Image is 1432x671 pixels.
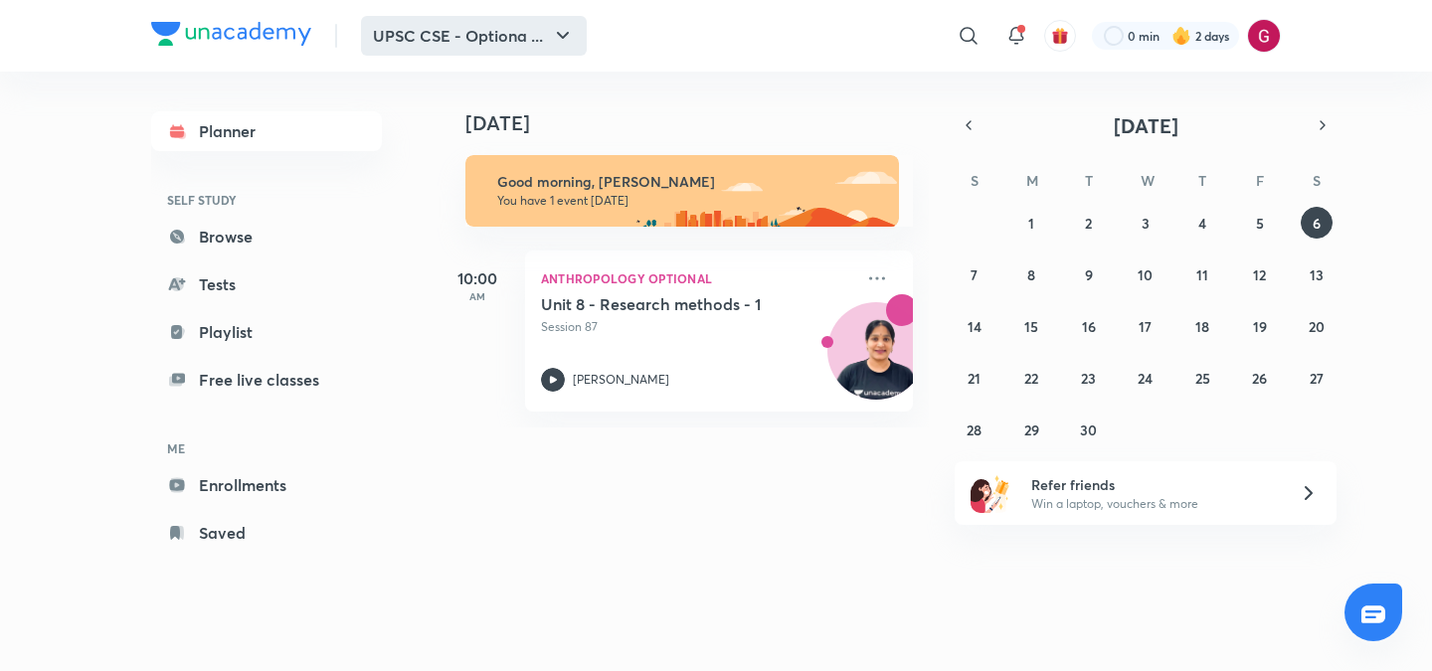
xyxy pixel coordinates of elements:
h4: [DATE] [465,111,933,135]
abbr: Sunday [971,171,979,190]
abbr: Thursday [1198,171,1206,190]
abbr: September 15, 2025 [1024,317,1038,336]
img: Company Logo [151,22,311,46]
button: September 28, 2025 [959,414,990,445]
a: Free live classes [151,360,382,400]
a: Planner [151,111,382,151]
abbr: September 18, 2025 [1195,317,1209,336]
abbr: September 19, 2025 [1253,317,1267,336]
p: AM [438,290,517,302]
span: [DATE] [1114,112,1178,139]
abbr: September 20, 2025 [1309,317,1325,336]
a: Saved [151,513,382,553]
img: streak [1171,26,1191,46]
abbr: September 24, 2025 [1138,369,1153,388]
button: September 18, 2025 [1186,310,1218,342]
h6: SELF STUDY [151,183,382,217]
abbr: September 4, 2025 [1198,214,1206,233]
abbr: Saturday [1313,171,1321,190]
button: September 15, 2025 [1015,310,1047,342]
button: September 1, 2025 [1015,207,1047,239]
abbr: September 5, 2025 [1256,214,1264,233]
a: Browse [151,217,382,256]
abbr: Monday [1026,171,1038,190]
button: September 26, 2025 [1244,362,1276,394]
button: September 30, 2025 [1073,414,1105,445]
abbr: September 1, 2025 [1028,214,1034,233]
abbr: September 23, 2025 [1081,369,1096,388]
abbr: September 22, 2025 [1024,369,1038,388]
button: September 21, 2025 [959,362,990,394]
abbr: September 28, 2025 [967,420,982,439]
abbr: September 3, 2025 [1142,214,1150,233]
a: Enrollments [151,465,382,505]
button: September 8, 2025 [1015,258,1047,290]
p: [PERSON_NAME] [573,371,669,389]
button: September 6, 2025 [1301,207,1333,239]
abbr: September 30, 2025 [1080,420,1097,439]
abbr: September 25, 2025 [1195,369,1210,388]
button: September 9, 2025 [1073,258,1105,290]
abbr: Wednesday [1141,171,1155,190]
p: You have 1 event [DATE] [497,193,881,209]
button: September 22, 2025 [1015,362,1047,394]
button: September 13, 2025 [1301,258,1333,290]
button: September 3, 2025 [1130,207,1162,239]
button: September 10, 2025 [1130,258,1162,290]
button: [DATE] [983,111,1309,139]
button: September 20, 2025 [1301,310,1333,342]
button: September 19, 2025 [1244,310,1276,342]
abbr: September 27, 2025 [1310,369,1324,388]
abbr: September 29, 2025 [1024,420,1039,439]
abbr: September 8, 2025 [1027,265,1035,284]
h5: Unit 8 - Research methods - 1 [541,294,789,314]
button: September 27, 2025 [1301,362,1333,394]
button: September 5, 2025 [1244,207,1276,239]
abbr: September 6, 2025 [1313,214,1321,233]
abbr: September 7, 2025 [971,265,978,284]
abbr: Tuesday [1085,171,1093,190]
abbr: September 21, 2025 [968,369,981,388]
abbr: Friday [1256,171,1264,190]
p: Anthropology Optional [541,266,853,290]
abbr: September 9, 2025 [1085,265,1093,284]
img: avatar [1051,27,1069,45]
abbr: September 13, 2025 [1310,265,1324,284]
img: morning [465,155,899,227]
button: September 25, 2025 [1186,362,1218,394]
img: referral [971,473,1010,513]
button: September 16, 2025 [1073,310,1105,342]
abbr: September 12, 2025 [1253,265,1266,284]
abbr: September 2, 2025 [1085,214,1092,233]
button: September 23, 2025 [1073,362,1105,394]
img: Avatar [828,313,924,409]
button: September 4, 2025 [1186,207,1218,239]
button: September 12, 2025 [1244,258,1276,290]
abbr: September 14, 2025 [968,317,982,336]
abbr: September 17, 2025 [1139,317,1152,336]
a: Tests [151,264,382,304]
h6: Good morning, [PERSON_NAME] [497,173,881,191]
button: September 7, 2025 [959,258,990,290]
a: Company Logo [151,22,311,51]
p: Win a laptop, vouchers & more [1031,495,1276,513]
button: September 11, 2025 [1186,258,1218,290]
h5: 10:00 [438,266,517,290]
button: avatar [1044,20,1076,52]
h6: Refer friends [1031,474,1276,495]
button: September 17, 2025 [1130,310,1162,342]
a: Playlist [151,312,382,352]
button: September 14, 2025 [959,310,990,342]
abbr: September 11, 2025 [1196,265,1208,284]
button: UPSC CSE - Optiona ... [361,16,587,56]
button: September 2, 2025 [1073,207,1105,239]
abbr: September 10, 2025 [1138,265,1153,284]
abbr: September 16, 2025 [1082,317,1096,336]
p: Session 87 [541,318,853,336]
button: September 24, 2025 [1130,362,1162,394]
h6: ME [151,431,382,465]
abbr: September 26, 2025 [1252,369,1267,388]
img: Gargi Goswami [1247,19,1281,53]
button: September 29, 2025 [1015,414,1047,445]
